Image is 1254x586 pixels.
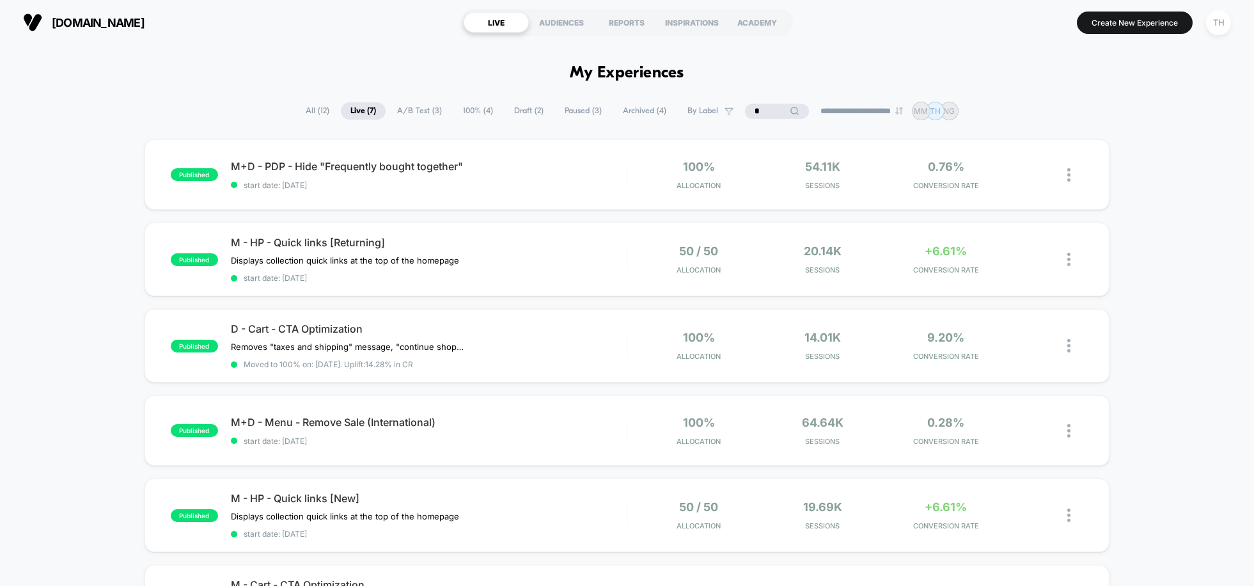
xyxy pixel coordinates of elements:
[659,12,725,33] div: INSPIRATIONS
[23,13,42,32] img: Visually logo
[171,253,218,266] span: published
[914,106,928,116] p: MM
[1067,509,1070,522] img: close
[1077,12,1193,34] button: Create New Experience
[231,273,627,283] span: start date: [DATE]
[679,244,718,258] span: 50 / 50
[388,102,451,120] span: A/B Test ( 3 )
[943,106,955,116] p: NG
[171,509,218,522] span: published
[803,500,842,514] span: 19.69k
[570,64,684,83] h1: My Experiences
[677,521,721,530] span: Allocation
[231,416,627,429] span: M+D - Menu - Remove Sale (International)
[764,181,881,190] span: Sessions
[231,322,627,335] span: D - Cart - CTA Optimization
[888,352,1005,361] span: CONVERSION RATE
[683,160,715,173] span: 100%
[804,331,841,344] span: 14.01k
[677,352,721,361] span: Allocation
[888,265,1005,274] span: CONVERSION RATE
[930,106,941,116] p: TH
[613,102,676,120] span: Archived ( 4 )
[1202,10,1235,36] button: TH
[1067,168,1070,182] img: close
[1067,424,1070,438] img: close
[505,102,553,120] span: Draft ( 2 )
[52,16,145,29] span: [DOMAIN_NAME]
[683,416,715,429] span: 100%
[231,529,627,539] span: start date: [DATE]
[1206,10,1231,35] div: TH
[231,180,627,190] span: start date: [DATE]
[725,12,790,33] div: ACADEMY
[231,492,627,505] span: M - HP - Quick links [New]
[19,12,148,33] button: [DOMAIN_NAME]
[895,107,903,115] img: end
[529,12,594,33] div: AUDIENCES
[555,102,611,120] span: Paused ( 3 )
[296,102,339,120] span: All ( 12 )
[244,360,413,369] span: Moved to 100% on: [DATE] . Uplift: 14.28% in CR
[888,521,1005,530] span: CONVERSION RATE
[687,106,718,116] span: By Label
[888,437,1005,446] span: CONVERSION RATE
[804,244,842,258] span: 20.14k
[679,500,718,514] span: 50 / 50
[925,500,967,514] span: +6.61%
[805,160,840,173] span: 54.11k
[231,511,459,521] span: Displays collection quick links at the top of the homepage
[1067,253,1070,266] img: close
[231,342,468,352] span: Removes "taxes and shipping" message, "continue shopping" CTA, and "free US shipping on orders ov...
[925,244,967,258] span: +6.61%
[231,436,627,446] span: start date: [DATE]
[171,340,218,352] span: published
[683,331,715,344] span: 100%
[888,181,1005,190] span: CONVERSION RATE
[594,12,659,33] div: REPORTS
[231,255,459,265] span: Displays collection quick links at the top of the homepage
[802,416,843,429] span: 64.64k
[677,437,721,446] span: Allocation
[764,265,881,274] span: Sessions
[341,102,386,120] span: Live ( 7 )
[677,265,721,274] span: Allocation
[231,160,627,173] span: M+D - PDP - Hide "Frequently bought together"
[171,168,218,181] span: published
[764,437,881,446] span: Sessions
[927,416,964,429] span: 0.28%
[764,352,881,361] span: Sessions
[453,102,503,120] span: 100% ( 4 )
[927,331,964,344] span: 9.20%
[764,521,881,530] span: Sessions
[464,12,529,33] div: LIVE
[677,181,721,190] span: Allocation
[171,424,218,437] span: published
[928,160,964,173] span: 0.76%
[1067,339,1070,352] img: close
[231,236,627,249] span: M - HP - Quick links [Returning]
